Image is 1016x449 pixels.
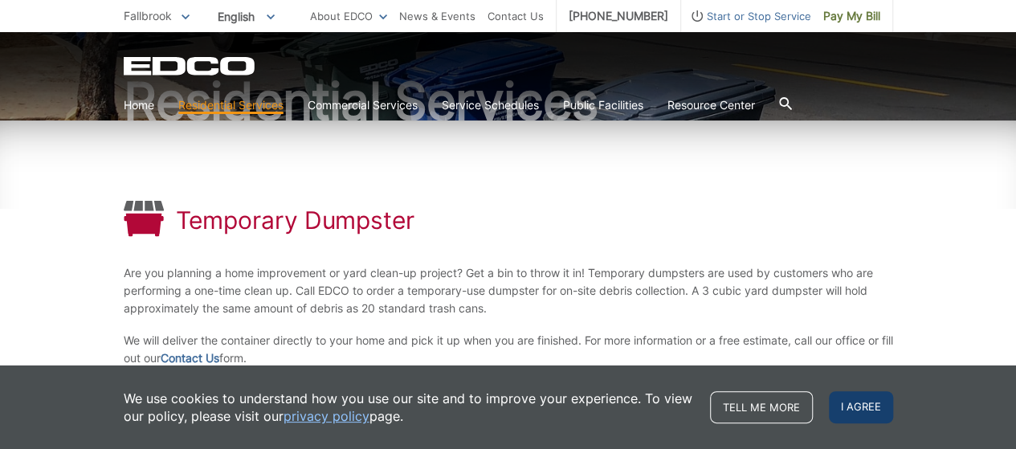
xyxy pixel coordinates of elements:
[310,7,387,25] a: About EDCO
[124,56,257,76] a: EDCD logo. Return to the homepage.
[176,206,414,235] h1: Temporary Dumpster
[124,390,694,425] p: We use cookies to understand how you use our site and to improve your experience. To view our pol...
[284,407,369,425] a: privacy policy
[563,96,643,114] a: Public Facilities
[399,7,475,25] a: News & Events
[823,7,880,25] span: Pay My Bill
[178,96,284,114] a: Residential Services
[124,9,172,22] span: Fallbrook
[488,7,544,25] a: Contact Us
[710,391,813,423] a: Tell me more
[308,96,418,114] a: Commercial Services
[442,96,539,114] a: Service Schedules
[206,3,287,30] span: English
[829,391,893,423] span: I agree
[161,349,219,367] a: Contact Us
[124,332,893,367] p: We will deliver the container directly to your home and pick it up when you are finished. For mor...
[124,264,893,317] p: Are you planning a home improvement or yard clean-up project? Get a bin to throw it in! Temporary...
[124,96,154,114] a: Home
[667,96,755,114] a: Resource Center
